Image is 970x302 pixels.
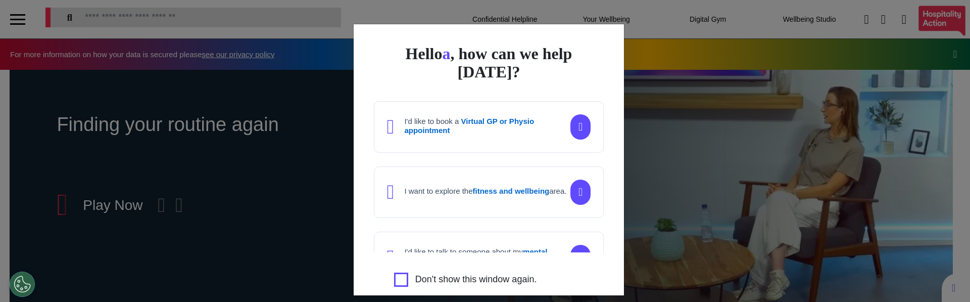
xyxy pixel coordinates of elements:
[415,273,537,287] label: Don't show this window again.
[404,247,568,266] h4: I'd like to talk to someone about my
[404,187,566,196] h4: I want to explore the area.
[394,273,408,287] input: Agree to privacy policy
[473,187,550,195] strong: fitness and wellbeing
[374,45,604,81] div: Hello , how can we help [DATE]?
[10,272,35,297] button: Open Preferences
[442,45,450,63] span: a
[404,117,568,135] h4: I'd like to book a
[404,117,534,135] strong: Virtual GP or Physio appointment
